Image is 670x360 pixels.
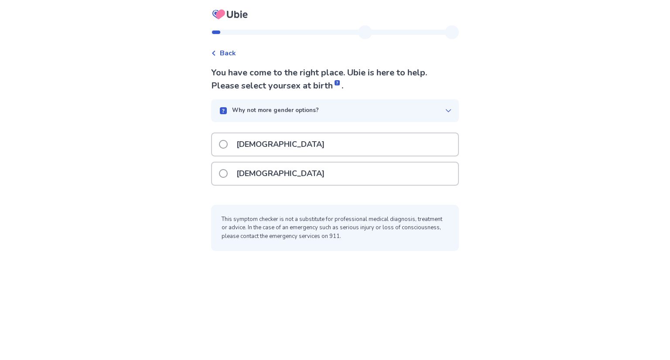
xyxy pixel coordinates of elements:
[287,80,342,92] span: sex at birth
[211,66,459,92] p: You have come to the right place. Ubie is here to help. Please select your .
[231,133,330,156] p: [DEMOGRAPHIC_DATA]
[232,106,319,115] p: Why not more gender options?
[231,163,330,185] p: [DEMOGRAPHIC_DATA]
[222,215,448,241] p: This symptom checker is not a substitute for professional medical diagnosis, treatment or advice....
[220,48,236,58] span: Back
